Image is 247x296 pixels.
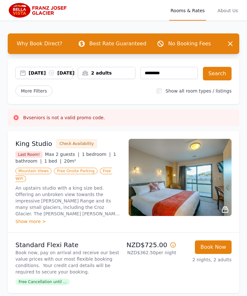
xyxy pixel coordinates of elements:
[15,168,51,174] span: Mountain Views
[168,40,211,48] p: No Booking Fees
[45,152,79,157] span: Max 2 guests |
[56,139,97,148] button: Check Availability
[23,114,105,121] h3: Bvseniors is not a valid promo code.
[15,151,42,158] span: Last Room!
[15,85,52,96] span: More Filters
[15,185,121,217] p: An upstairs studio with a king size bed. Offering an unbroken view towards the impressive [PERSON...
[15,240,121,249] p: Standard Flexi Rate
[64,158,76,164] span: 20m²
[89,40,146,48] p: Best Rate Guaranteed
[29,70,72,76] div: [DATE] [DATE]
[82,152,111,157] span: 1 bedroom |
[181,256,232,263] p: 2 nights, 2 adults
[12,37,68,50] span: Why Book Direct?
[54,168,97,174] span: Free Onsite Parking
[203,67,232,80] button: Search
[15,139,52,148] h3: King Studio
[15,249,121,275] p: Book now, pay on arrival and receive our best value prices with our most flexible booking conditi...
[126,240,176,249] p: NZD$725.00
[15,279,70,285] span: Free Cancellation until ...
[15,218,121,225] div: Show more >
[126,249,176,256] p: NZD$362.50 per night
[166,88,232,94] label: Show all room types / listings
[195,240,232,254] button: Book Now
[8,3,69,18] img: Bella Vista Franz Josef Glacier
[78,70,135,76] div: 2 adults
[44,158,61,164] span: 1 bed |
